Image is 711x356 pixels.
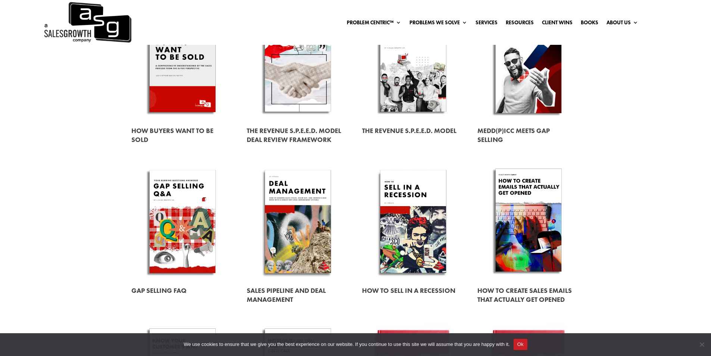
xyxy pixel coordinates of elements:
button: Ok [514,339,527,350]
a: Books [581,20,598,28]
a: About Us [606,20,638,28]
a: Problems We Solve [409,20,467,28]
span: We use cookies to ensure that we give you the best experience on our website. If you continue to ... [184,341,509,348]
a: Services [475,20,498,28]
span: No [698,341,705,348]
a: Problem Centric™ [347,20,401,28]
a: Client Wins [542,20,573,28]
a: Resources [506,20,534,28]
